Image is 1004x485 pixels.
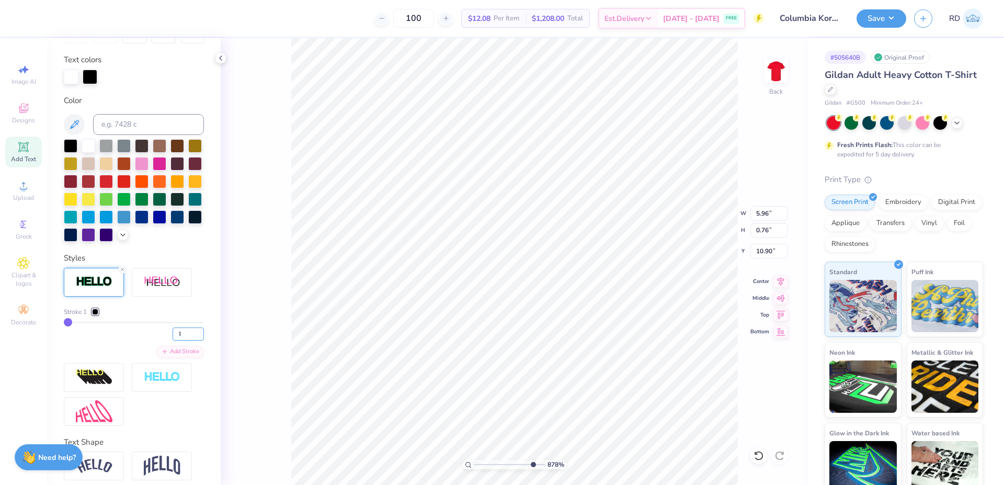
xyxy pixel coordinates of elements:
span: # G500 [847,99,865,108]
span: Center [750,278,769,285]
span: Neon Ink [829,347,855,358]
span: Upload [13,194,34,202]
span: Middle [750,295,769,302]
div: Applique [825,216,866,231]
span: Water based Ink [911,427,960,438]
img: 3d Illusion [76,369,112,386]
img: Arch [144,456,180,476]
div: # 505640B [825,51,866,64]
div: Back [769,87,783,96]
div: Vinyl [915,216,944,231]
a: RD [949,8,983,29]
div: Text Shape [64,436,204,448]
span: Image AI [12,77,36,86]
span: Gildan Adult Heavy Cotton T-Shirt [825,69,977,81]
div: Styles [64,252,204,264]
span: Standard [829,266,857,277]
span: Bottom [750,328,769,335]
button: Save [857,9,906,28]
div: Original Proof [871,51,930,64]
span: Per Item [494,13,519,24]
input: – – [393,9,434,28]
span: Top [750,311,769,319]
span: Metallic & Glitter Ink [911,347,973,358]
span: [DATE] - [DATE] [663,13,720,24]
span: FREE [726,15,737,22]
img: Puff Ink [911,280,979,332]
span: Clipart & logos [5,271,42,288]
span: $12.08 [468,13,490,24]
span: Designs [12,116,35,125]
span: RD [949,13,960,25]
div: This color can be expedited for 5 day delivery. [837,140,966,159]
strong: Fresh Prints Flash: [837,141,893,149]
div: Screen Print [825,195,875,210]
div: Rhinestones [825,236,875,252]
span: Glow in the Dark Ink [829,427,889,438]
div: Add Stroke [157,346,204,358]
span: Puff Ink [911,266,933,277]
img: Shadow [144,276,180,289]
img: Free Distort [76,400,112,423]
img: Negative Space [144,371,180,384]
img: Stroke [76,276,112,288]
span: Minimum Order: 24 + [871,99,923,108]
span: $1,208.00 [532,13,564,24]
span: 878 % [547,460,564,469]
div: Print Type [825,174,983,186]
input: Untitled Design [772,8,849,29]
span: Total [567,13,583,24]
label: Text colors [64,54,101,66]
span: Add Text [11,155,36,163]
div: Transfers [870,216,911,231]
span: Decorate [11,318,36,326]
img: Rommel Del Rosario [963,8,983,29]
img: Back [766,61,786,82]
strong: Need help? [38,453,76,463]
input: e.g. 7428 c [93,114,204,135]
span: Est. Delivery [604,13,644,24]
img: Standard [829,280,897,332]
div: Foil [947,216,972,231]
span: Greek [16,232,32,241]
span: Gildan [825,99,841,108]
img: Arc [76,459,112,473]
div: Digital Print [931,195,982,210]
div: Embroidery [878,195,928,210]
img: Neon Ink [829,360,897,413]
img: Metallic & Glitter Ink [911,360,979,413]
div: Color [64,95,204,107]
span: Stroke 1 [64,307,87,317]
